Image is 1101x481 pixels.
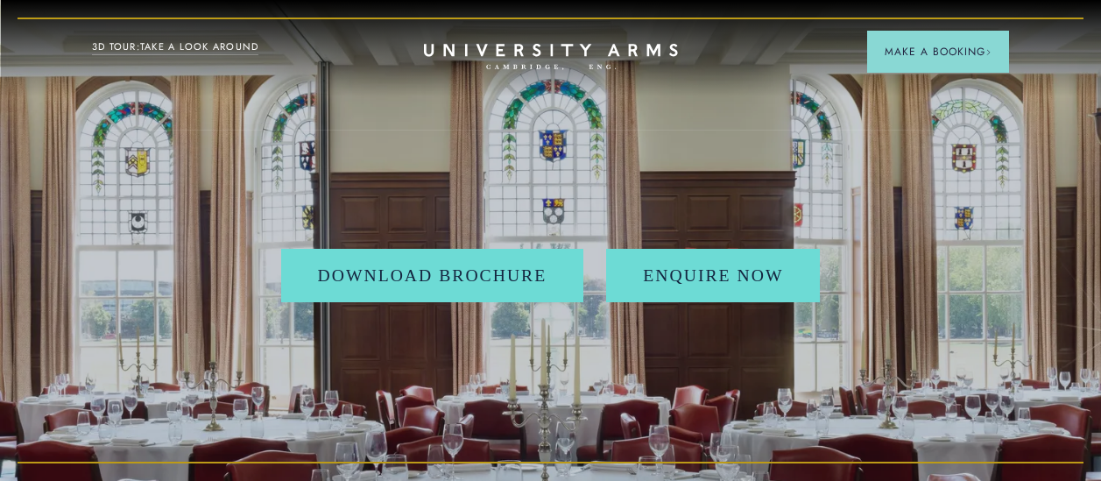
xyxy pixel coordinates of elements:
a: Download Brochure [281,249,584,303]
span: Make a Booking [885,44,992,60]
a: 3D TOUR:TAKE A LOOK AROUND [92,39,259,55]
button: Make a BookingArrow icon [867,31,1009,73]
a: Home [424,44,678,71]
img: Arrow icon [985,49,992,55]
a: Enquire Now [606,249,820,303]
